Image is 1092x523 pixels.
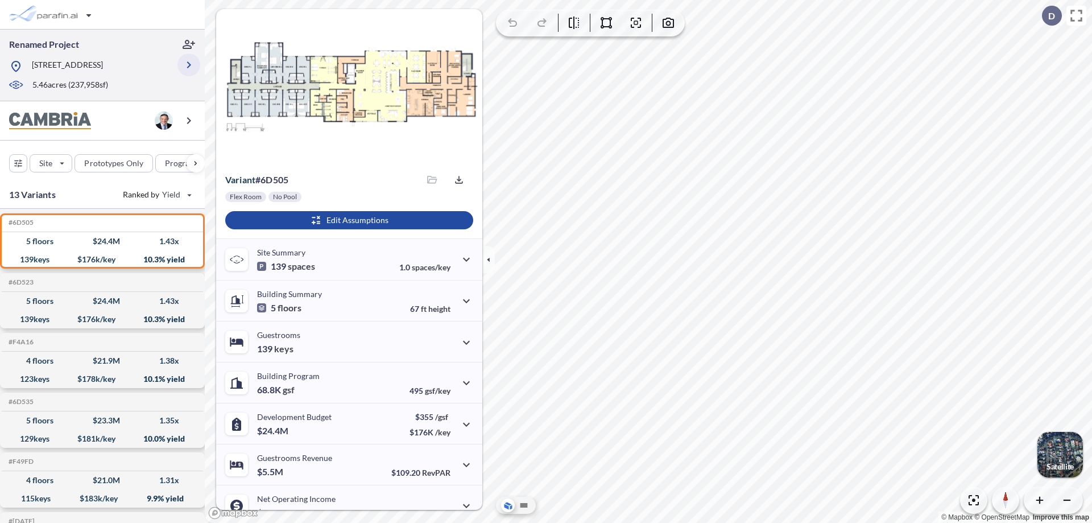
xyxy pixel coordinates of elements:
p: [STREET_ADDRESS] [32,59,103,73]
button: Program [155,154,217,172]
h5: Click to copy the code [6,219,34,227]
p: $109.20 [391,468,450,477]
span: /key [435,427,450,437]
a: OpenStreetMap [974,513,1029,521]
p: 5 [257,302,301,314]
span: keys [274,343,293,355]
button: Prototypes Only [75,154,153,172]
p: Site [39,158,52,169]
p: Building Summary [257,289,322,299]
p: 495 [409,386,450,396]
p: Program [165,158,197,169]
span: margin [425,509,450,518]
p: Net Operating Income [257,494,336,504]
a: Mapbox homepage [208,506,258,520]
p: Satellite [1046,462,1074,471]
button: Switcher ImageSatellite [1037,432,1083,477]
img: user logo [155,112,173,130]
button: Site [30,154,72,172]
p: Site Summary [257,248,305,257]
p: 139 [257,261,315,272]
p: $355 [409,412,450,422]
h5: Click to copy the code [6,338,34,346]
span: Variant [225,174,255,185]
p: No Pool [273,192,297,201]
p: 1.0 [399,262,450,272]
p: $2.5M [257,507,285,518]
p: 13 Variants [9,188,56,201]
h5: Click to copy the code [6,398,34,406]
a: Improve this map [1033,513,1089,521]
p: Guestrooms [257,330,300,340]
p: 67 [410,304,450,314]
p: Prototypes Only [84,158,143,169]
button: Site Plan [517,499,531,512]
p: 5.46 acres ( 237,958 sf) [32,79,108,92]
p: 139 [257,343,293,355]
p: Renamed Project [9,38,79,51]
span: floors [278,302,301,314]
p: Building Program [257,371,320,381]
p: 68.8K [257,384,295,396]
p: 45.0% [402,509,450,518]
span: RevPAR [422,468,450,477]
button: Ranked by Yield [114,186,199,204]
img: Switcher Image [1037,432,1083,477]
span: spaces/key [412,262,450,272]
span: spaces [288,261,315,272]
p: Flex Room [230,192,262,201]
span: /gsf [435,412,448,422]
span: gsf [283,384,295,396]
p: D [1048,11,1055,21]
p: $5.5M [257,466,285,477]
p: $176K [409,427,450,437]
img: BrandImage [9,112,91,130]
p: # 6d505 [225,174,288,186]
p: Edit Assumptions [326,215,388,226]
button: Aerial View [501,499,515,512]
p: Guestrooms Revenue [257,453,332,463]
span: height [428,304,450,314]
span: ft [421,304,427,314]
span: Yield [162,189,181,200]
button: Edit Assumptions [225,211,473,229]
h5: Click to copy the code [6,278,34,286]
h5: Click to copy the code [6,458,34,466]
a: Mapbox [941,513,973,521]
p: $24.4M [257,425,290,436]
span: gsf/key [425,386,450,396]
p: Development Budget [257,412,332,422]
